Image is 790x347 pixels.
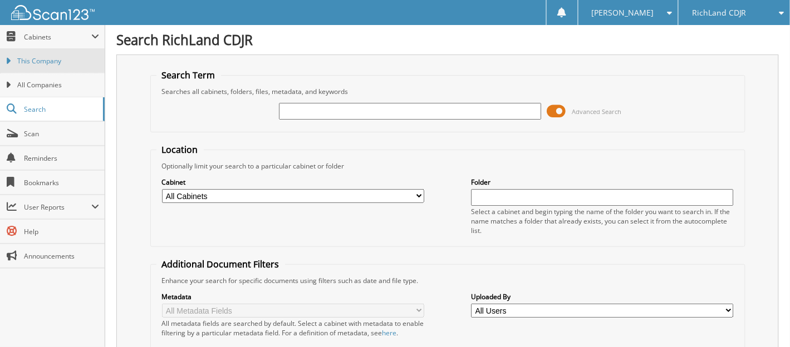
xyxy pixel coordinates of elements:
legend: Location [156,143,204,156]
span: This Company [17,56,99,66]
label: Uploaded By [471,292,733,301]
div: Select a cabinet and begin typing the name of the folder you want to search in. If the name match... [471,207,733,235]
span: Scan [24,129,99,138]
span: Reminders [24,153,99,163]
legend: Search Term [156,69,221,81]
span: RichLand CDJR [692,9,747,16]
div: Enhance your search for specific documents using filters such as date and file type. [156,276,739,285]
div: Searches all cabinets, folders, files, metadata, and keywords [156,87,739,96]
img: scan123-logo-white.svg [11,5,95,20]
span: [PERSON_NAME] [592,9,654,16]
span: Help [24,227,99,236]
span: Cabinets [24,32,91,42]
label: Metadata [162,292,424,301]
span: Search [24,105,97,114]
span: Bookmarks [24,178,99,187]
a: here [382,328,397,338]
iframe: Chat Widget [734,294,790,347]
span: All Companies [17,80,99,90]
span: Advanced Search [572,107,622,116]
span: Announcements [24,251,99,261]
legend: Additional Document Filters [156,258,285,270]
div: Optionally limit your search to a particular cabinet or folder [156,161,739,171]
span: User Reports [24,202,91,212]
label: Cabinet [162,177,424,187]
div: All metadata fields are searched by default. Select a cabinet with metadata to enable filtering b... [162,319,424,338]
h1: Search RichLand CDJR [116,31,779,49]
label: Folder [471,177,733,187]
